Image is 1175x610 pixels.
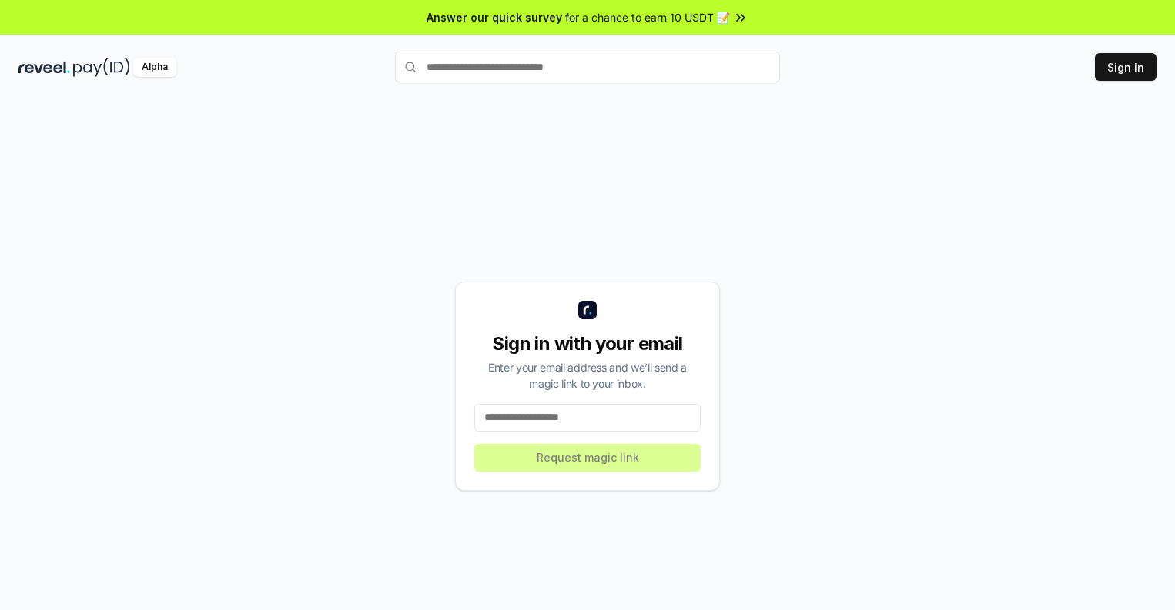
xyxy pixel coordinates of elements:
[565,9,730,25] span: for a chance to earn 10 USDT 📝
[578,301,597,319] img: logo_small
[474,359,701,392] div: Enter your email address and we’ll send a magic link to your inbox.
[133,58,176,77] div: Alpha
[18,58,70,77] img: reveel_dark
[474,332,701,356] div: Sign in with your email
[427,9,562,25] span: Answer our quick survey
[1095,53,1157,81] button: Sign In
[73,58,130,77] img: pay_id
